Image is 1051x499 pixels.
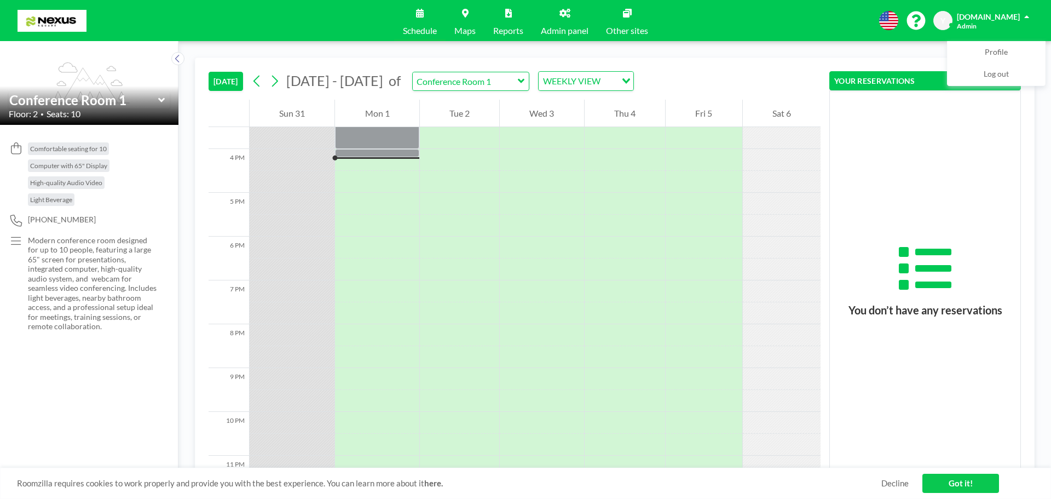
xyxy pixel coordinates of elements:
div: 9 PM [209,368,249,412]
a: Profile [948,42,1045,64]
div: 5 PM [209,193,249,237]
input: Conference Room 1 [413,72,518,90]
div: 7 PM [209,280,249,324]
div: 3 PM [209,105,249,149]
span: Maps [454,26,476,35]
div: 4 PM [209,149,249,193]
div: Thu 4 [585,100,665,127]
input: Conference Room 1 [9,92,158,108]
div: Wed 3 [500,100,584,127]
span: [DATE] - [DATE] [286,72,383,89]
span: Light Beverage [30,196,72,204]
a: here. [424,478,443,488]
span: Computer with 65" Display [30,162,107,170]
span: Y [940,16,945,26]
span: [PHONE_NUMBER] [28,215,96,225]
p: Modern conference room designed for up to 10 people, featuring a large 65" screen for presentatio... [28,236,157,331]
img: organization-logo [18,10,86,32]
h3: You don’t have any reservations [830,303,1020,317]
a: Log out [948,64,1045,85]
div: 8 PM [209,324,249,368]
span: Admin panel [541,26,588,35]
div: 10 PM [209,412,249,456]
button: [DATE] [209,72,243,91]
span: Log out [984,69,1009,80]
div: Search for option [539,72,633,90]
span: Roomzilla requires cookies to work properly and provide you with the best experience. You can lea... [17,478,881,489]
span: [DOMAIN_NAME] [957,12,1020,21]
div: Sat 6 [743,100,821,127]
span: Schedule [403,26,437,35]
div: Fri 5 [666,100,742,127]
span: Profile [985,47,1008,58]
div: 6 PM [209,237,249,280]
span: High-quality Audio Video [30,179,102,187]
div: Tue 2 [420,100,499,127]
input: Search for option [604,74,615,88]
a: Got it! [922,474,999,493]
a: Decline [881,478,909,489]
button: YOUR RESERVATIONS [829,71,1021,90]
span: Floor: 2 [9,108,38,119]
div: Sun 31 [250,100,334,127]
span: • [41,111,44,118]
span: Other sites [606,26,648,35]
span: Comfortable seating for 10 [30,145,107,153]
span: Reports [493,26,523,35]
span: WEEKLY VIEW [541,74,603,88]
span: of [389,72,401,89]
div: Mon 1 [335,100,419,127]
span: Seats: 10 [47,108,80,119]
span: Admin [957,22,977,30]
